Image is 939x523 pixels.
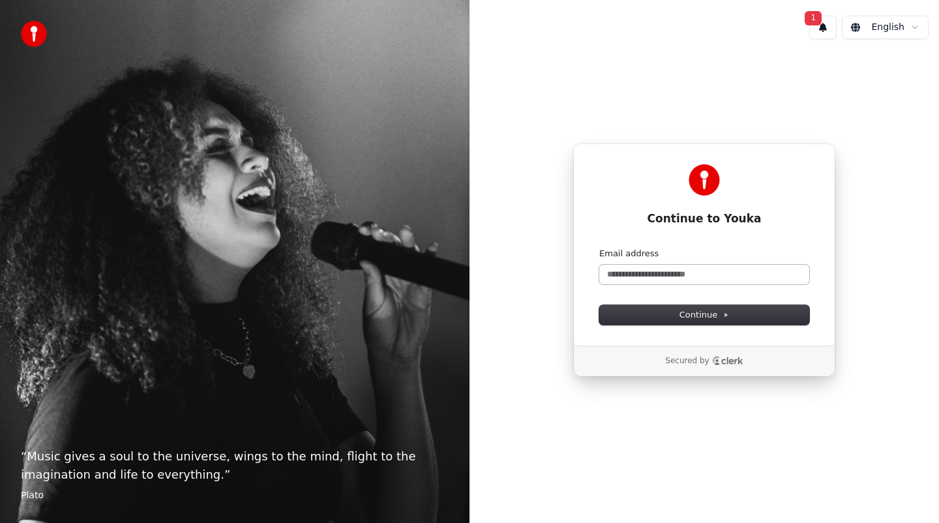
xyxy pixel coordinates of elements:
button: Continue [599,305,809,325]
span: Continue [679,309,729,321]
a: Clerk logo [712,356,743,365]
footer: Plato [21,489,449,502]
img: youka [21,21,47,47]
p: “ Music gives a soul to the universe, wings to the mind, flight to the imagination and life to ev... [21,447,449,484]
p: Secured by [665,356,709,366]
button: 1 [809,16,837,39]
img: Youka [689,164,720,196]
h1: Continue to Youka [599,211,809,227]
label: Email address [599,248,659,260]
span: 1 [805,11,822,25]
